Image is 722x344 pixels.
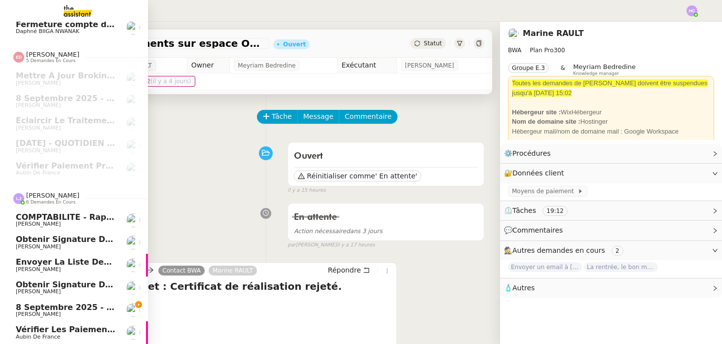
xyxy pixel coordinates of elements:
[561,63,565,76] span: &
[504,148,555,159] span: ⚙️
[257,110,298,124] button: Tâche
[500,201,722,220] div: ⏲️Tâches 19:12
[573,71,619,76] span: Knowledge manager
[16,94,293,103] span: 8 septembre 2025 - QUOTIDIEN Gestion boite mail Accounting
[512,108,561,116] strong: Hébergeur site :
[209,266,257,275] a: Marine RAULT
[542,206,568,216] nz-tag: 19:12
[573,63,636,70] span: Meyriam Bedredine
[294,152,323,161] span: Ouvert
[294,213,337,222] span: En attente
[126,117,140,131] img: users%2F0zQGGmvZECeMseaPawnreYAQQyS2%2Favatar%2Feddadf8a-b06f-4db9-91c4-adeed775bb0f
[297,110,339,124] button: Message
[405,61,454,70] span: [PERSON_NAME]
[512,149,551,157] span: Procédures
[573,63,636,76] app-user-label: Knowledge manager
[508,262,582,272] span: Envoyer un email à [EMAIL_ADDRESS][DOMAIN_NAME]
[13,52,24,63] img: svg
[504,226,567,234] span: 💬
[512,246,605,254] span: Autres demandes en cours
[584,262,658,272] span: La rentrée, le bon moment pour construire de nouveaux projets avec Bati Monde !
[16,170,60,176] span: Aubin de France
[504,168,568,179] span: 🔐
[500,278,722,298] div: 🧴Autres
[500,164,722,183] div: 🔐Données client
[512,169,564,177] span: Données client
[16,212,240,222] span: COMPTABILITE - Rapprochement bancaire - [DATE]
[16,334,60,340] span: Aubin de France
[512,79,708,97] span: Toutes les demandes de [PERSON_NAME] doivent être suspendues jusqu'à [DATE] 15:02
[126,213,140,227] img: users%2Fa6PbEmLwvGXylUqKytRPpDpAx153%2Favatar%2Ffanny.png
[187,58,230,73] td: Owner
[508,63,549,73] nz-tag: Groupe E.3
[16,138,241,148] span: [DATE] - QUOTIDIEN Gestion boite mail Accounting
[16,325,145,334] span: Vérifier les paiements reçus
[307,171,375,181] span: Réinitialiser comme
[126,326,140,340] img: users%2FSclkIUIAuBOhhDrbgjtrSikBoD03%2Favatar%2F48cbc63d-a03d-4817-b5bf-7f7aeed5f2a9
[512,117,710,127] div: Hostinger
[158,266,205,275] a: Contact BWA
[283,41,306,47] div: Ouvert
[16,243,61,250] span: [PERSON_NAME]
[16,20,200,29] span: Fermeture compte domiciliation Kandbaz
[16,116,244,125] span: Éclaircir le traitement des bordereaux GoldenCare
[523,29,584,38] a: Marine RAULT
[51,38,265,48] span: Déposer documents sur espace OPCO
[294,171,421,181] button: Réinitialiser comme' En attente'
[16,80,61,86] span: [PERSON_NAME]
[238,61,295,70] span: Meyriam Bedredine
[26,51,79,58] span: [PERSON_NAME]
[126,139,140,153] img: users%2Fa6PbEmLwvGXylUqKytRPpDpAx153%2Favatar%2Ffanny.png
[13,193,24,204] img: svg
[512,107,710,117] div: WixHébergeur
[26,192,79,199] span: [PERSON_NAME]
[554,47,565,54] span: 300
[512,186,578,196] span: Moyens de paiement
[500,221,722,240] div: 💬Commentaires
[126,236,140,249] img: users%2FTDxDvmCjFdN3QFePFNGdQUcJcQk1%2Favatar%2F0cfb3a67-8790-4592-a9ec-92226c678442
[150,78,191,85] span: (il y a 4 jours)
[16,235,186,244] span: Obtenir signature de [PERSON_NAME]
[26,58,75,64] span: 5 demandes en cours
[16,257,201,267] span: Envoyer la liste des clients et assureurs
[16,28,79,34] span: Daphné BIIGA NWANAK
[16,221,61,227] span: [PERSON_NAME]
[612,246,623,256] nz-tag: 2
[16,266,61,273] span: [PERSON_NAME]
[288,186,325,195] span: il y a 15 heures
[16,288,61,295] span: [PERSON_NAME]
[339,110,397,124] button: Commentaire
[512,226,563,234] span: Commentaires
[16,280,186,289] span: Obtenir signature de [PERSON_NAME]
[16,311,61,317] span: [PERSON_NAME]
[375,171,417,181] span: ' En attente'
[504,284,535,292] span: 🧴
[303,111,333,122] span: Message
[294,228,346,235] span: Action nécessaire
[345,111,392,122] span: Commentaire
[530,47,553,54] span: Plan Pro
[52,279,393,293] h4: [Looking Pro] Sujet : Certificat de réalisation rejeté.
[288,241,296,249] span: par
[500,241,722,260] div: 🕵️Autres demandes en cours 2
[16,71,199,80] span: Mettre à jour Brokin et envoyer à Costes
[126,72,140,86] img: users%2Fa6PbEmLwvGXylUqKytRPpDpAx153%2Favatar%2Ffanny.png
[512,206,536,214] span: Tâches
[325,265,373,275] button: Répondre
[337,241,375,249] span: il y a 17 heures
[126,162,140,176] img: users%2FSclkIUIAuBOhhDrbgjtrSikBoD03%2Favatar%2F48cbc63d-a03d-4817-b5bf-7f7aeed5f2a9
[500,144,722,163] div: ⚙️Procédures
[111,76,191,86] span: [DATE] 15:02
[126,303,140,317] img: users%2Fa6PbEmLwvGXylUqKytRPpDpAx153%2Favatar%2Ffanny.png
[126,281,140,295] img: users%2FTDxDvmCjFdN3QFePFNGdQUcJcQk1%2Favatar%2F0cfb3a67-8790-4592-a9ec-92226c678442
[294,228,382,235] span: dans 3 jours
[272,111,292,122] span: Tâche
[126,21,140,34] img: users%2FKPVW5uJ7nAf2BaBJPZnFMauzfh73%2Favatar%2FDigitalCollectionThumbnailHandler.jpeg
[16,161,227,171] span: Vérifier paiement prime police [PERSON_NAME]
[288,241,375,249] small: [PERSON_NAME]
[508,28,519,39] img: users%2Fo4K84Ijfr6OOM0fa5Hz4riIOf4g2%2Favatar%2FChatGPT%20Image%201%20aou%CC%82t%202025%2C%2010_2...
[504,246,627,254] span: 🕵️
[26,200,75,205] span: 6 demandes en cours
[512,118,580,125] strong: Nom de domaine site :
[512,284,535,292] span: Autres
